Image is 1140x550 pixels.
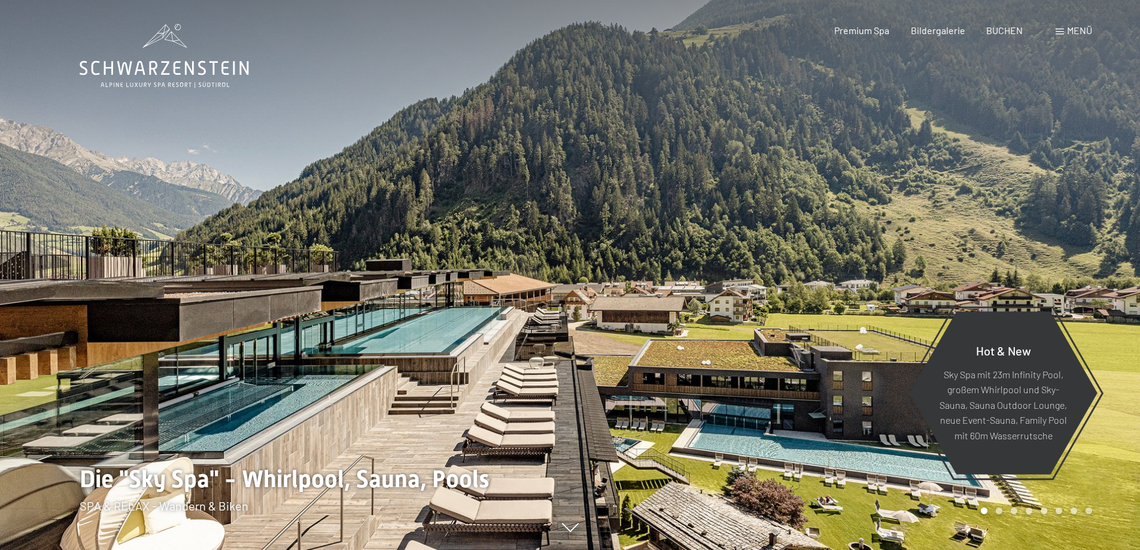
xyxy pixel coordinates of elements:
a: Bildergalerie [911,25,965,36]
div: Carousel Page 6 [1056,508,1062,514]
div: Carousel Page 3 [1011,508,1017,514]
div: Carousel Page 4 [1026,508,1032,514]
span: Menü [1067,25,1092,36]
div: Carousel Pagination [977,508,1092,514]
a: Hot & New Sky Spa mit 23m Infinity Pool, großem Whirlpool und Sky-Sauna, Sauna Outdoor Lounge, ne... [908,311,1098,475]
a: Premium Spa [834,25,889,36]
span: Hot & New [976,343,1031,357]
p: Sky Spa mit 23m Infinity Pool, großem Whirlpool und Sky-Sauna, Sauna Outdoor Lounge, neue Event-S... [938,366,1068,443]
div: Carousel Page 1 (Current Slide) [981,508,987,514]
div: Carousel Page 2 [996,508,1002,514]
div: Carousel Page 7 [1071,508,1077,514]
div: Carousel Page 8 [1086,508,1092,514]
div: Carousel Page 5 [1041,508,1047,514]
a: BUCHEN [986,25,1023,36]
